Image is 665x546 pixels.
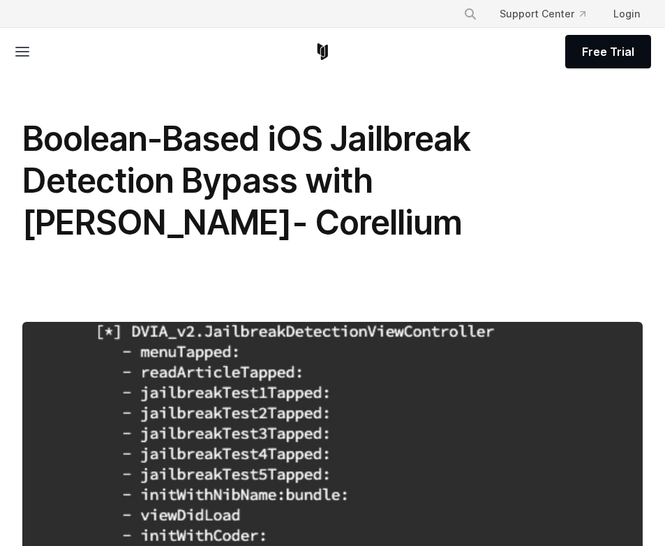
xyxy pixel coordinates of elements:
[22,118,470,243] span: Boolean-Based iOS Jailbreak Detection Bypass with [PERSON_NAME]- Corellium
[458,1,483,27] button: Search
[602,1,651,27] a: Login
[565,35,651,68] a: Free Trial
[452,1,651,27] div: Navigation Menu
[582,43,634,60] span: Free Trial
[314,43,331,60] a: Corellium Home
[488,1,597,27] a: Support Center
